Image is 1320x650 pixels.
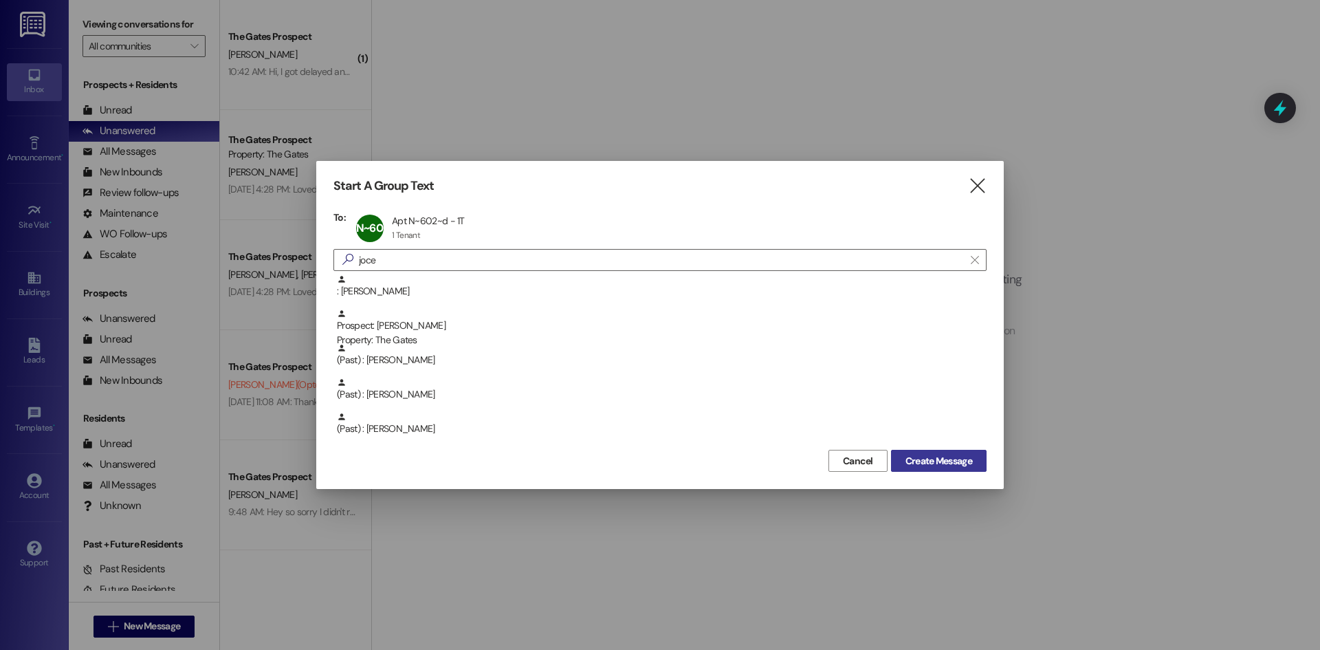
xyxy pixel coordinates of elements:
div: Apt N~602~d - 1T [392,215,465,227]
div: (Past) : [PERSON_NAME] [333,343,987,378]
div: : [PERSON_NAME] [333,274,987,309]
span: N~602~d [356,221,400,235]
input: Search for any contact or apartment [359,250,964,270]
div: (Past) : [PERSON_NAME] [333,378,987,412]
i:  [971,254,978,266]
button: Cancel [828,450,888,472]
h3: Start A Group Text [333,178,434,194]
div: Prospect: [PERSON_NAME] [337,309,987,348]
div: (Past) : [PERSON_NAME] [337,412,987,436]
span: Cancel [843,454,873,468]
i:  [337,252,359,267]
div: : [PERSON_NAME] [337,274,987,299]
div: (Past) : [PERSON_NAME] [333,412,987,446]
div: Property: The Gates [337,333,987,347]
i:  [968,179,987,193]
span: Create Message [905,454,972,468]
h3: To: [333,211,346,224]
div: (Past) : [PERSON_NAME] [337,343,987,367]
div: 1 Tenant [392,230,420,241]
button: Create Message [891,450,987,472]
div: Prospect: [PERSON_NAME]Property: The Gates [333,309,987,343]
div: (Past) : [PERSON_NAME] [337,378,987,402]
button: Clear text [964,250,986,270]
